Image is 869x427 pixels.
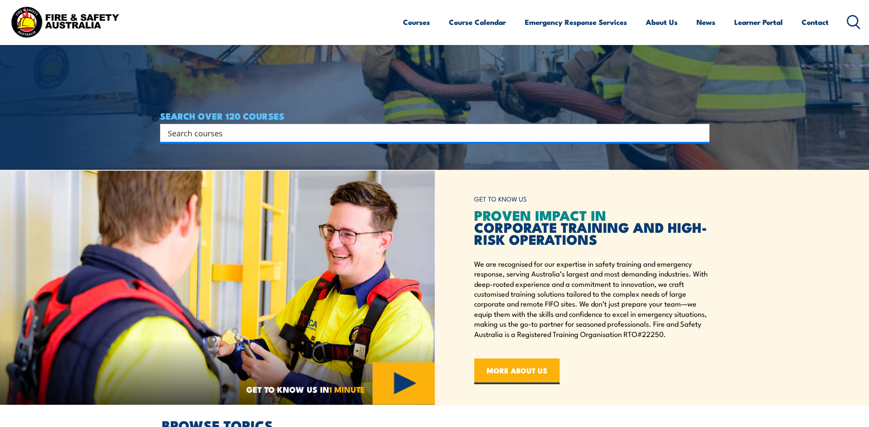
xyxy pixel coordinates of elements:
a: Learner Portal [734,11,783,33]
a: Courses [403,11,430,33]
button: Search magnifier button [694,127,706,139]
p: We are recognised for our expertise in safety training and emergency response, serving Australia’... [474,259,709,339]
a: MORE ABOUT US [474,358,560,384]
a: News [696,11,715,33]
a: About Us [646,11,678,33]
a: Contact [802,11,829,33]
h4: SEARCH OVER 120 COURSES [160,111,709,120]
form: Search form [170,127,692,139]
a: Course Calendar [449,11,506,33]
strong: 1 MINUTE [329,383,365,395]
h6: GET TO KNOW US [474,191,709,207]
span: GET TO KNOW US IN [246,385,365,393]
a: Emergency Response Services [525,11,627,33]
span: PROVEN IMPACT IN [474,204,606,226]
input: Search input [168,126,690,139]
h2: CORPORATE TRAINING AND HIGH-RISK OPERATIONS [474,209,709,245]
